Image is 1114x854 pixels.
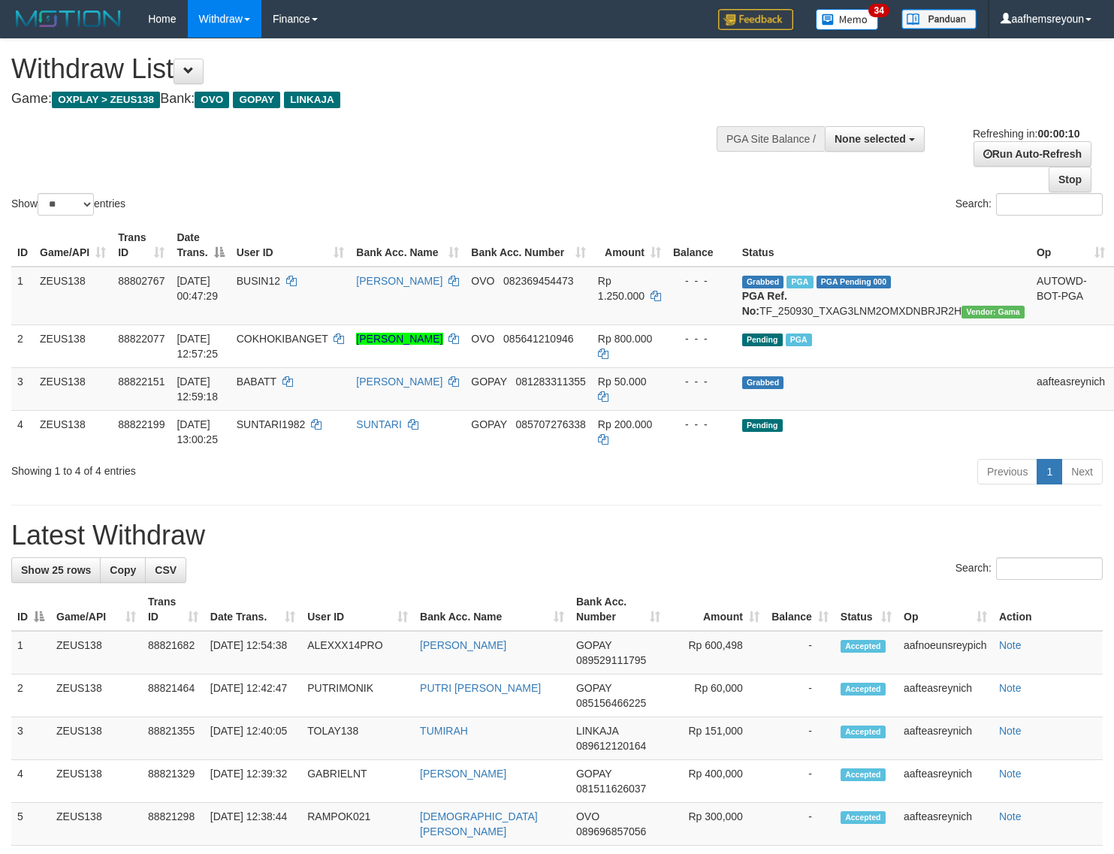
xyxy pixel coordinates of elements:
span: GOPAY [471,418,506,430]
a: Previous [977,459,1037,484]
th: Trans ID: activate to sort column ascending [142,588,204,631]
span: Grabbed [742,376,784,389]
th: Trans ID: activate to sort column ascending [112,224,171,267]
span: Copy 085707276338 to clipboard [515,418,585,430]
span: [DATE] 13:00:25 [177,418,218,445]
span: BABATT [237,376,276,388]
h1: Latest Withdraw [11,521,1103,551]
th: User ID: activate to sort column ascending [231,224,351,267]
span: Accepted [841,683,886,696]
td: 4 [11,760,50,803]
img: MOTION_logo.png [11,8,125,30]
td: 2 [11,324,34,367]
span: LINKAJA [576,725,618,737]
td: 88821298 [142,803,204,846]
span: Refreshing in: [973,128,1079,140]
span: Copy 089529111795 to clipboard [576,654,646,666]
td: ZEUS138 [50,631,142,674]
td: [DATE] 12:39:32 [204,760,301,803]
th: Bank Acc. Name: activate to sort column ascending [350,224,465,267]
td: ZEUS138 [50,760,142,803]
span: SUNTARI1982 [237,418,306,430]
td: aafnoeunsreypich [898,631,993,674]
span: GOPAY [576,639,611,651]
div: PGA Site Balance / [717,126,825,152]
a: Note [999,768,1022,780]
span: GOPAY [471,376,506,388]
a: Note [999,682,1022,694]
td: 5 [11,803,50,846]
td: - [765,674,835,717]
th: Game/API: activate to sort column ascending [34,224,112,267]
span: Copy 089612120164 to clipboard [576,740,646,752]
h4: Game: Bank: [11,92,728,107]
a: 1 [1037,459,1062,484]
td: 3 [11,367,34,410]
span: Pending [742,419,783,432]
button: None selected [825,126,925,152]
td: [DATE] 12:42:47 [204,674,301,717]
label: Show entries [11,193,125,216]
td: ALEXXX14PRO [301,631,414,674]
a: TUMIRAH [420,725,468,737]
a: Next [1061,459,1103,484]
a: Copy [100,557,146,583]
span: Accepted [841,811,886,824]
span: CSV [155,564,177,576]
th: User ID: activate to sort column ascending [301,588,414,631]
span: GOPAY [576,768,611,780]
td: RAMPOK021 [301,803,414,846]
span: Copy [110,564,136,576]
div: - - - [673,417,730,432]
span: Copy 085641210946 to clipboard [503,333,573,345]
span: Vendor URL: https://trx31.1velocity.biz [962,306,1025,318]
span: [DATE] 00:47:29 [177,275,218,302]
th: Balance [667,224,736,267]
th: Amount: activate to sort column ascending [592,224,667,267]
a: Stop [1049,167,1091,192]
span: GOPAY [233,92,280,108]
span: [DATE] 12:57:25 [177,333,218,360]
th: Status [736,224,1031,267]
span: Marked by aafsreyleap [786,276,813,288]
a: CSV [145,557,186,583]
td: Rp 400,000 [666,760,765,803]
td: ZEUS138 [34,410,112,453]
span: Rp 50.000 [598,376,647,388]
input: Search: [996,193,1103,216]
td: ZEUS138 [50,717,142,760]
span: Marked by aafnoeunsreypich [786,333,812,346]
input: Search: [996,557,1103,580]
td: GABRIELNT [301,760,414,803]
td: 1 [11,631,50,674]
td: [DATE] 12:40:05 [204,717,301,760]
td: - [765,631,835,674]
a: [PERSON_NAME] [356,333,442,345]
strong: 00:00:10 [1037,128,1079,140]
span: Rp 800.000 [598,333,652,345]
span: OVO [471,275,494,287]
div: - - - [673,273,730,288]
a: Run Auto-Refresh [974,141,1091,167]
td: [DATE] 12:38:44 [204,803,301,846]
td: AUTOWD-BOT-PGA [1031,267,1111,325]
a: [DEMOGRAPHIC_DATA][PERSON_NAME] [420,810,538,837]
span: 88802767 [118,275,165,287]
th: ID [11,224,34,267]
span: PGA Pending [817,276,892,288]
td: 2 [11,674,50,717]
th: Action [993,588,1103,631]
b: PGA Ref. No: [742,290,787,317]
div: - - - [673,374,730,389]
a: [PERSON_NAME] [420,768,506,780]
select: Showentries [38,193,94,216]
span: Grabbed [742,276,784,288]
span: OVO [471,333,494,345]
th: ID: activate to sort column descending [11,588,50,631]
th: Date Trans.: activate to sort column ascending [204,588,301,631]
span: [DATE] 12:59:18 [177,376,218,403]
th: Op: activate to sort column ascending [1031,224,1111,267]
span: Show 25 rows [21,564,91,576]
img: panduan.png [901,9,977,29]
td: 88821355 [142,717,204,760]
